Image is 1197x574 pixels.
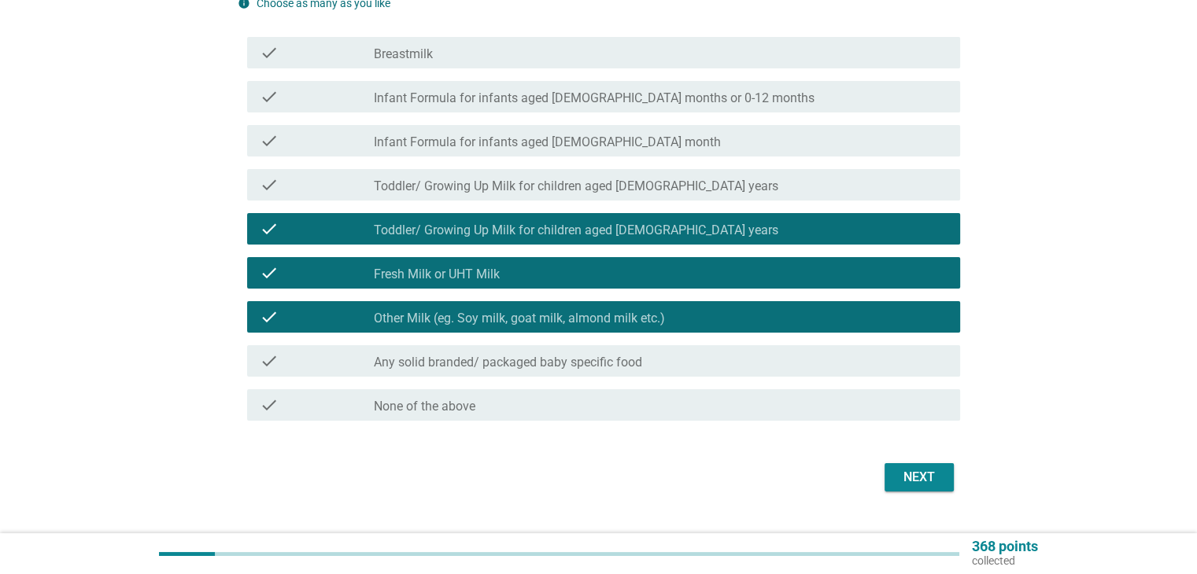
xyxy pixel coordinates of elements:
[260,219,279,238] i: check
[260,43,279,62] i: check
[374,355,642,370] label: Any solid branded/ packaged baby specific food
[260,175,279,194] i: check
[374,178,778,194] label: Toddler/ Growing Up Milk for children aged [DEMOGRAPHIC_DATA] years
[374,311,665,326] label: Other Milk (eg. Soy milk, goat milk, almond milk etc.)
[260,396,279,414] i: check
[260,263,279,282] i: check
[260,131,279,150] i: check
[374,46,433,62] label: Breastmilk
[374,267,500,282] label: Fresh Milk or UHT Milk
[260,87,279,106] i: check
[897,468,941,487] div: Next
[374,399,475,414] label: None of the above
[972,539,1038,554] p: 368 points
[260,351,279,370] i: check
[260,307,279,326] i: check
[885,463,954,491] button: Next
[374,134,721,150] label: Infant Formula for infants aged [DEMOGRAPHIC_DATA] month
[374,90,815,106] label: Infant Formula for infants aged [DEMOGRAPHIC_DATA] months or 0-12 months
[972,554,1038,568] p: collected
[374,223,778,238] label: Toddler/ Growing Up Milk for children aged [DEMOGRAPHIC_DATA] years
